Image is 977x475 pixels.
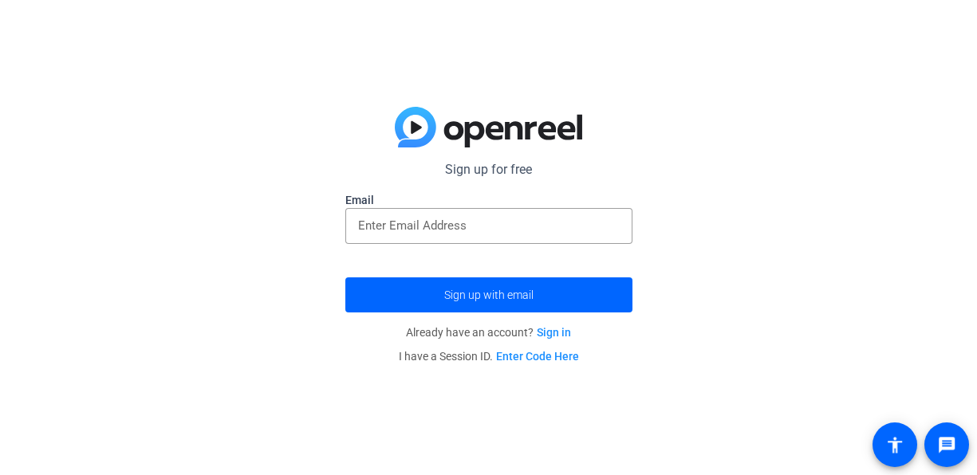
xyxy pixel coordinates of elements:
[395,107,582,148] img: blue-gradient.svg
[345,277,632,312] button: Sign up with email
[345,160,632,179] p: Sign up for free
[345,192,632,208] label: Email
[406,326,571,339] span: Already have an account?
[496,350,579,363] a: Enter Code Here
[885,435,904,454] mat-icon: accessibility
[399,350,579,363] span: I have a Session ID.
[937,435,956,454] mat-icon: message
[537,326,571,339] a: Sign in
[358,216,620,235] input: Enter Email Address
